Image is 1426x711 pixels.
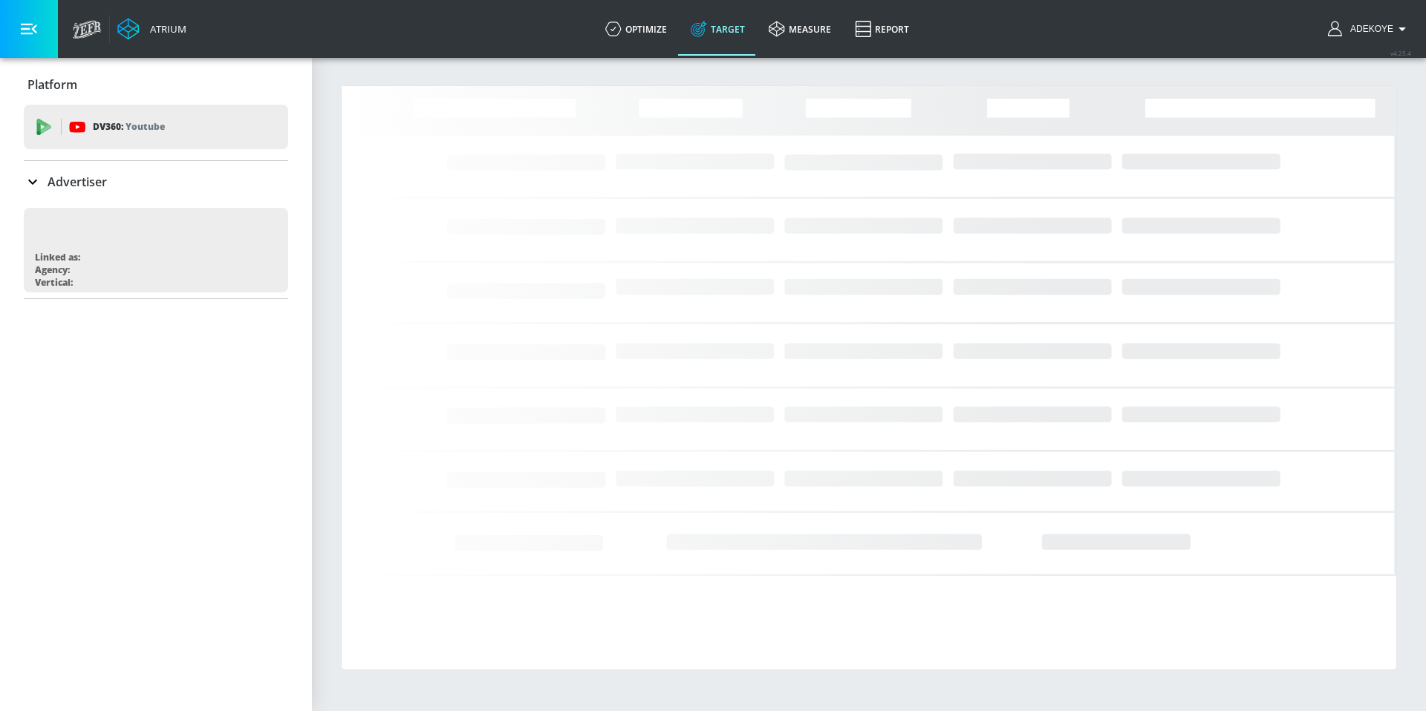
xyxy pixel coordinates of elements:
[48,174,107,190] p: Advertiser
[117,18,186,40] a: Atrium
[843,2,921,56] a: Report
[93,119,165,135] p: DV360:
[35,276,73,289] div: Vertical:
[24,105,288,149] div: DV360: Youtube
[24,64,288,105] div: Platform
[24,208,288,292] div: Linked as:Agency:Vertical:
[1328,20,1411,38] button: Adekoye
[35,251,80,263] div: Linked as:
[593,2,679,56] a: optimize
[1344,24,1393,34] span: login as: adekoye.oladapo@zefr.com
[126,119,165,134] p: Youtube
[35,263,70,276] div: Agency:
[757,2,843,56] a: measure
[679,2,757,56] a: Target
[24,161,288,203] div: Advertiser
[144,22,186,36] div: Atrium
[1390,49,1411,57] span: v 4.25.4
[27,76,77,93] p: Platform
